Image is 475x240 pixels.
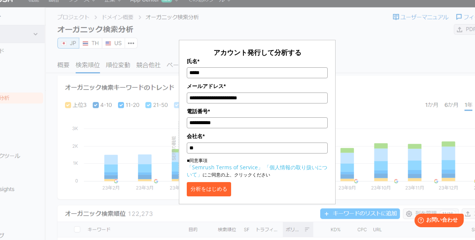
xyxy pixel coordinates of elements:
[187,82,328,90] label: メールアドレス*
[213,48,301,57] span: アカウント発行して分析する
[187,182,231,196] button: 分析をはじめる
[187,164,263,171] a: 「Semrush Terms of Service」
[187,157,328,178] p: ■同意事項 にご同意の上、クリックください
[187,107,328,115] label: 電話番号*
[408,211,467,232] iframe: Help widget launcher
[187,164,327,178] a: 「個人情報の取り扱いについて」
